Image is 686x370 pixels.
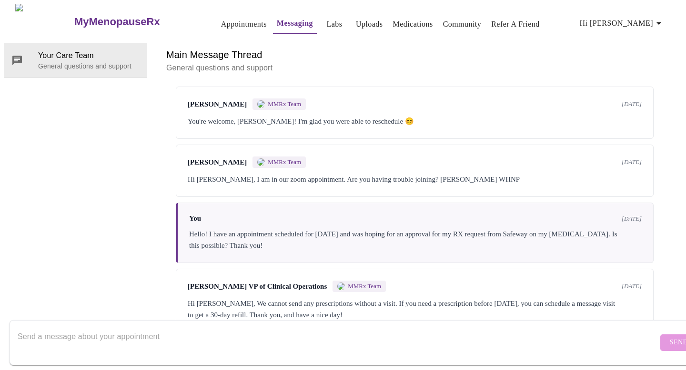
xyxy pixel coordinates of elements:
div: Your Care TeamGeneral questions and support [4,43,147,78]
textarea: Send a message about your appointment [18,327,658,358]
h3: MyMenopauseRx [74,16,160,28]
a: Uploads [356,18,383,31]
span: MMRx Team [268,100,301,108]
img: MMRX [257,158,265,166]
span: You [189,214,201,223]
button: Labs [319,15,350,34]
img: MMRX [337,282,345,290]
h6: Main Message Thread [166,47,663,62]
div: Hi [PERSON_NAME], I am in our zoom appointment. Are you having trouble joining? [PERSON_NAME] WHNP [188,174,642,185]
img: MyMenopauseRx Logo [15,4,73,39]
span: [PERSON_NAME] [188,158,247,166]
span: [DATE] [622,215,642,223]
p: General questions and support [166,62,663,74]
a: MyMenopauseRx [73,5,198,39]
button: Appointments [217,15,271,34]
img: MMRX [257,100,265,108]
button: Refer a Friend [487,15,544,34]
span: [PERSON_NAME] VP of Clinical Operations [188,282,327,291]
div: Hi [PERSON_NAME], We cannot send any prescriptions without a visit. If you need a prescription be... [188,298,642,321]
span: Your Care Team [38,50,139,61]
span: [PERSON_NAME] [188,100,247,108]
span: Hi [PERSON_NAME] [580,17,665,30]
button: Hi [PERSON_NAME] [576,14,668,33]
a: Medications [393,18,433,31]
div: You're welcome, [PERSON_NAME]! I'm glad you were able to reschedule 😊 [188,116,642,127]
a: Refer a Friend [491,18,540,31]
a: Community [443,18,482,31]
span: [DATE] [622,100,642,108]
span: [DATE] [622,282,642,290]
a: Labs [327,18,343,31]
button: Uploads [352,15,387,34]
a: Appointments [221,18,267,31]
span: [DATE] [622,158,642,166]
span: MMRx Team [268,158,301,166]
div: Hello! I have an appointment scheduled for [DATE] and was hoping for an approval for my RX reques... [189,228,642,251]
p: General questions and support [38,61,139,71]
span: MMRx Team [348,282,381,290]
button: Messaging [273,14,317,34]
button: Community [439,15,485,34]
button: Medications [389,15,437,34]
a: Messaging [277,17,313,30]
